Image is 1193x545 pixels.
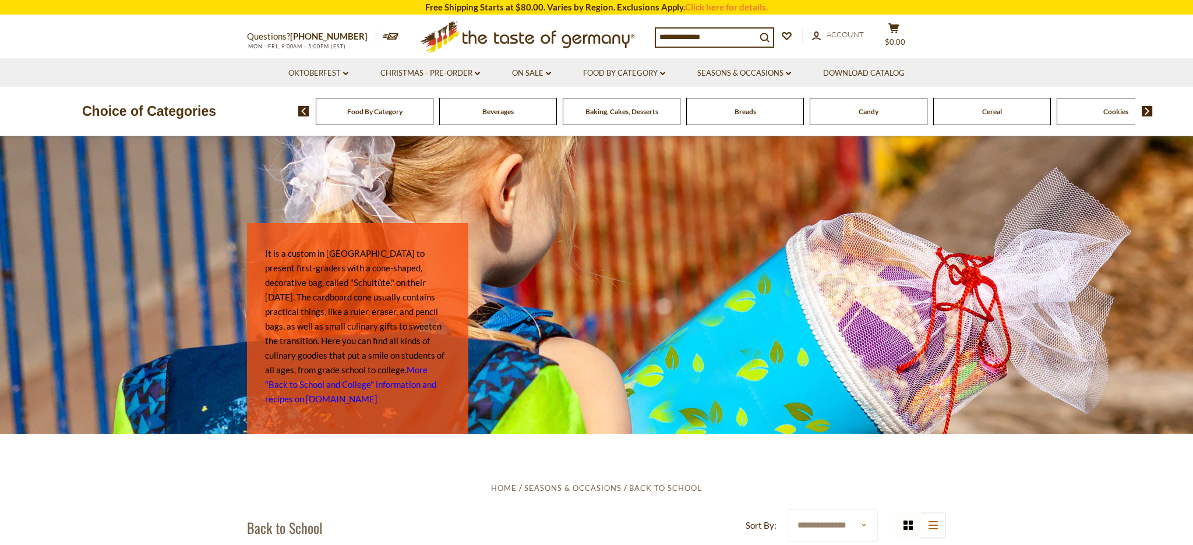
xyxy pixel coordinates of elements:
[885,37,905,47] span: $0.00
[247,519,323,536] h1: Back to School
[583,67,665,80] a: Food By Category
[697,67,791,80] a: Seasons & Occasions
[290,31,368,41] a: [PHONE_NUMBER]
[265,246,450,406] p: It is a custom in [GEOGRAPHIC_DATA] to present first-graders with a cone-shaped, decorative bag, ...
[827,30,864,39] span: Account
[524,483,622,493] a: Seasons & Occasions
[491,483,517,493] a: Home
[859,107,878,116] a: Candy
[247,43,346,49] span: MON - FRI, 9:00AM - 5:00PM (EST)
[347,107,403,116] a: Food By Category
[298,106,309,116] img: previous arrow
[585,107,658,116] a: Baking, Cakes, Desserts
[629,483,702,493] a: Back to School
[288,67,348,80] a: Oktoberfest
[982,107,1002,116] a: Cereal
[812,29,864,41] a: Account
[265,364,436,404] a: More "Back to School and College" information and recipes on [DOMAIN_NAME]
[823,67,905,80] a: Download Catalog
[1142,106,1153,116] img: next arrow
[1103,107,1128,116] a: Cookies
[746,518,776,533] label: Sort By:
[685,2,768,12] a: Click here for details.
[247,29,376,44] p: Questions?
[876,23,911,52] button: $0.00
[380,67,480,80] a: Christmas - PRE-ORDER
[512,67,551,80] a: On Sale
[482,107,514,116] a: Beverages
[735,107,756,116] a: Breads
